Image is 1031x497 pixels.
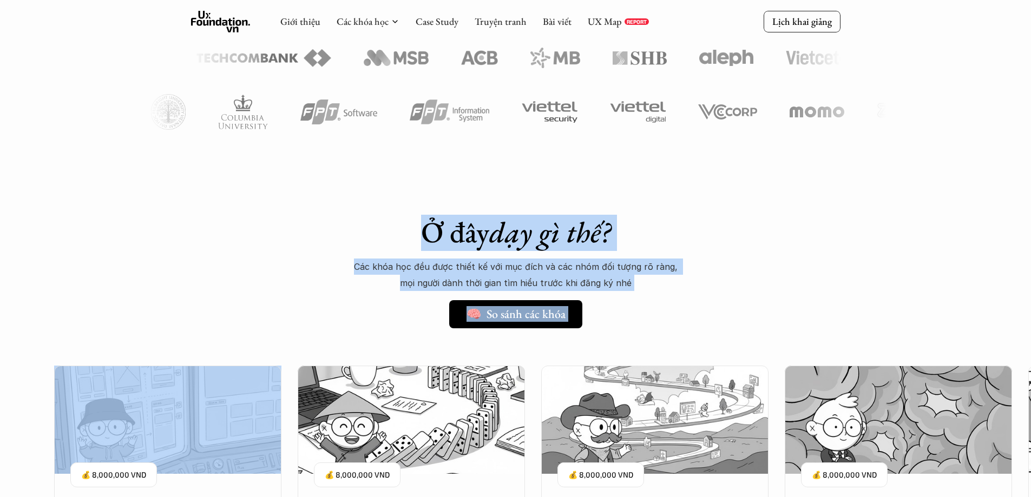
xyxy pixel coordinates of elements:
[772,15,832,28] p: Lịch khai giảng
[764,11,840,32] a: Lịch khai giảng
[489,213,610,251] em: dạy gì thế?
[475,15,527,28] a: Truyện tranh
[449,300,582,328] a: 🧠 So sánh các khóa
[627,18,647,25] p: REPORT
[353,259,678,291] p: Các khóa học đều được thiết kế với mục đích và các nhóm đối tượng rõ ràng, mọi người dành thời gi...
[543,15,572,28] a: Bài viết
[326,215,705,250] h1: Ở đây
[588,15,622,28] a: UX Map
[625,18,649,25] a: REPORT
[81,468,146,482] p: 💰 8,000,000 VND
[337,15,389,28] a: Các khóa học
[416,15,458,28] a: Case Study
[812,468,877,482] p: 💰 8,000,000 VND
[280,15,320,28] a: Giới thiệu
[325,468,390,482] p: 💰 8,000,000 VND
[467,307,566,321] h5: 🧠 So sánh các khóa
[568,468,633,482] p: 💰 8,000,000 VND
